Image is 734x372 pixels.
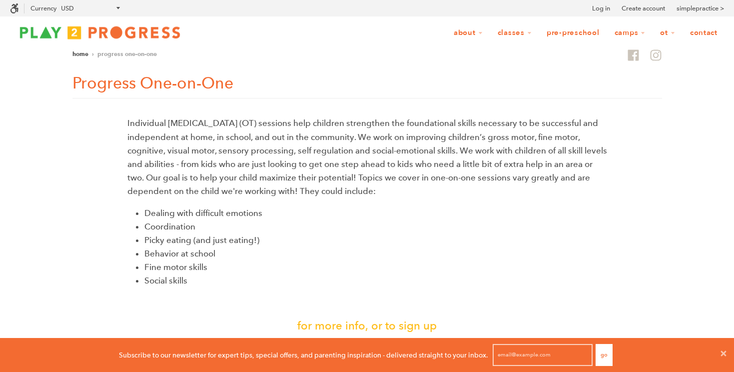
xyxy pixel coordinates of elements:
a: Pre-Preschool [540,23,606,42]
li: Dealing with difficult emotions [144,206,607,220]
input: email@example.com [493,344,593,366]
nav: breadcrumbs [72,49,157,59]
span: › [92,50,94,57]
li: Behavior at school [144,247,607,260]
span: for more info, or to sign up [297,319,437,332]
label: Currency [30,4,56,12]
p: Individual [MEDICAL_DATA] (OT) sessions help children strengthen the foundational skills necessar... [127,116,607,198]
span: Progress One-on-One [97,50,157,57]
li: Fine motor skills [144,260,607,274]
button: Go [596,344,613,366]
a: Camps [608,23,652,42]
a: Classes [491,23,538,42]
a: Contact [684,23,724,42]
a: Log in [592,3,610,13]
p: Subscribe to our newsletter for expert tips, special offers, and parenting inspiration - delivere... [119,349,488,360]
li: Coordination [144,220,607,233]
a: Home [72,50,88,57]
a: simplepractice > [677,3,724,13]
h1: Progress One-on-One [72,72,662,99]
a: About [447,23,489,42]
a: Create account [622,3,665,13]
li: Social skills [144,274,607,287]
a: OT [654,23,682,42]
li: Picky eating (and just eating!) [144,233,607,247]
img: Play2Progress logo [10,22,190,42]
